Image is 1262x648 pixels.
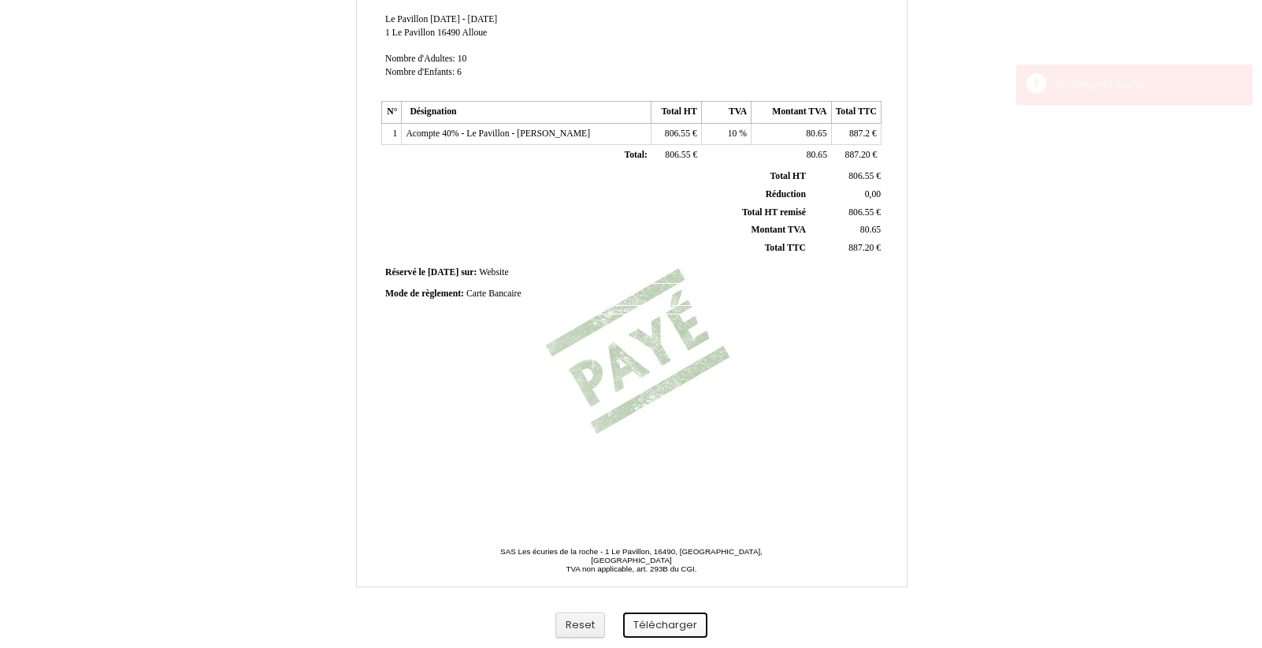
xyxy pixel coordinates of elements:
[457,67,462,77] span: 6
[430,14,497,24] span: [DATE] - [DATE]
[461,267,477,277] span: sur:
[651,102,701,124] th: Total HT
[848,243,874,253] span: 887.20
[385,67,455,77] span: Nombre d'Enfants:
[555,613,605,639] button: Reset
[752,225,806,235] span: Montant TVA
[479,267,508,277] span: Website
[624,150,647,160] span: Total:
[845,150,870,160] span: 887.20
[806,128,826,139] span: 80.65
[809,239,884,257] td: €
[402,102,651,124] th: Désignation
[385,54,455,64] span: Nombre d'Adultes:
[849,128,870,139] span: 887.2
[385,28,435,38] span: 1 Le Pavillon
[385,289,464,299] span: Mode de règlement:
[665,128,690,139] span: 806.55
[462,28,487,38] span: Alloue
[752,102,831,124] th: Montant TVA
[765,243,806,253] span: Total TTC
[665,150,690,160] span: 806.55
[701,102,751,124] th: TVA
[651,145,701,167] td: €
[809,203,884,222] td: €
[766,189,806,199] span: Réduction
[770,171,806,181] span: Total HT
[466,289,522,299] span: Carte Bancaire
[428,267,458,277] span: [DATE]
[831,145,881,167] td: €
[848,171,874,181] span: 806.55
[701,123,751,145] td: %
[860,225,881,235] span: 80.65
[742,207,806,218] span: Total HT remisé
[848,207,874,218] span: 806.55
[382,102,402,124] th: N°
[458,54,467,64] span: 10
[1056,77,1236,92] div: Booking not found
[566,564,696,573] span: TVA non applicable, art. 293B du CGI.
[807,150,827,160] span: 80.65
[382,123,402,145] td: 1
[728,128,737,139] span: 10
[623,613,707,639] button: Télécharger
[406,128,590,139] span: Acompte 40% - Le Pavillon - [PERSON_NAME]
[831,123,881,145] td: €
[865,189,881,199] span: 0,00
[437,28,460,38] span: 16490
[500,547,763,564] span: SAS Les écuries de la roche - 1 Le Pavillon, 16490, [GEOGRAPHIC_DATA], [GEOGRAPHIC_DATA]
[385,267,425,277] span: Réservé le
[1195,577,1250,636] iframe: Chat
[809,168,884,185] td: €
[385,14,428,24] span: Le Pavillon
[651,123,701,145] td: €
[831,102,881,124] th: Total TTC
